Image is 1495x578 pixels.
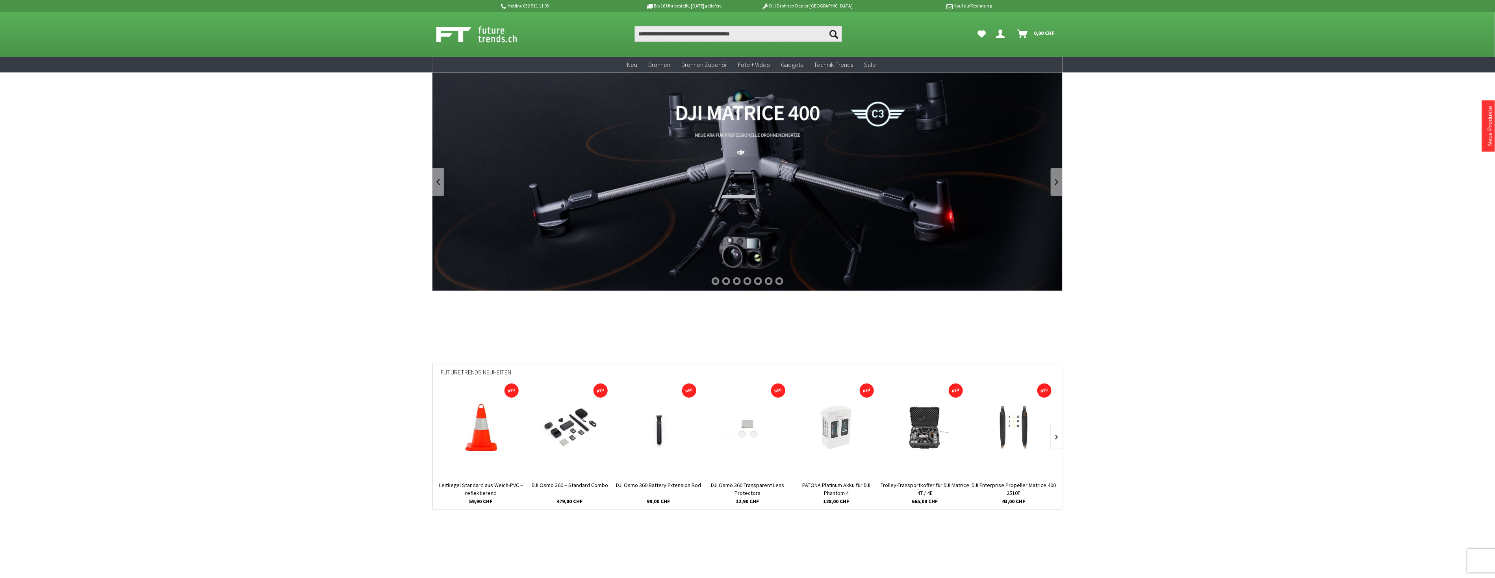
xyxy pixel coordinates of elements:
[859,57,881,73] a: Sale
[733,277,741,285] div: 3
[712,277,720,285] div: 1
[1002,497,1026,505] span: 43,00 CHF
[557,497,583,505] span: 479,00 CHF
[436,24,534,44] img: Shop Futuretrends - zur Startseite wechseln
[466,404,497,451] img: Leitkegel Standard aus Weich-PVC – reflektierend
[869,1,992,11] p: Kauf auf Rechnung
[814,61,853,69] span: Technik-Trends
[808,57,859,73] a: Technik-Trends
[1014,26,1059,42] a: Warenkorb
[744,277,751,285] div: 4
[643,57,676,73] a: Drohnen
[432,72,1063,291] a: DJI Matrice 400
[881,481,969,497] a: Trolley-Transportkoffer für DJI Matrice 4T / 4E
[469,497,493,505] span: 59,90 CHF
[648,61,670,69] span: Drohnen
[627,404,690,451] img: DJI Osmo 360 Battery Extension Rod
[647,497,671,505] span: 99,00 CHF
[775,57,808,73] a: Gadgets
[676,57,733,73] a: Drohnen Zubehör
[792,481,881,497] a: PATONA Platinum Akku für DJI Phantom 4
[627,61,637,69] span: Neu
[970,481,1058,497] a: DJI Enterprise Propeller Matrice 400 2510F
[864,61,876,69] span: Sale
[982,404,1045,451] img: DJI Enterprise Propeller Matrice 400 2510F
[738,61,770,69] span: Foto + Video
[1034,27,1055,39] span: 0,00 CHF
[736,497,759,505] span: 12,90 CHF
[635,26,842,42] input: Produkt, Marke, Kategorie, EAN, Artikelnummer…
[722,277,730,285] div: 2
[1058,481,1147,497] a: Taktische Warnweste inkl. «Drone Pilot» Patch
[974,26,990,42] a: Meine Favoriten
[746,1,868,11] p: DJI Drohnen Dealer [GEOGRAPHIC_DATA]
[716,404,779,451] img: DJI Osmo 360 Transparent Lens Protectors
[775,277,783,285] div: 7
[733,57,775,73] a: Foto + Video
[441,364,1054,386] div: Futuretrends Neuheiten
[1486,106,1494,146] a: Neue Produkte
[703,481,792,497] a: DJI Osmo 360 Transparent Lens Protectors
[499,1,622,11] p: Hotline 032 511 11 03
[623,1,746,11] p: Bis 16 Uhr bestellt, [DATE] geliefert.
[819,404,854,451] img: PATONA Platinum Akku für DJI Phantom 4
[754,277,762,285] div: 5
[781,61,803,69] span: Gadgets
[525,481,614,497] a: DJI Osmo 360 – Standard Combo
[614,481,703,497] a: DJI Osmo 360 Battery Extension Rod
[825,26,842,42] button: Suchen
[823,497,850,505] span: 128,00 CHF
[681,61,727,69] span: Drohnen Zubehör
[993,26,1011,42] a: Dein Konto
[901,404,949,451] img: Trolley-Transportkoffer für DJI Matrice 4T / 4E
[765,277,773,285] div: 6
[437,481,525,497] a: Leitkegel Standard aus Weich-PVC – reflektierend
[538,404,601,451] img: DJI Osmo 360 – Standard Combo
[912,497,938,505] span: 665,00 CHF
[621,57,643,73] a: Neu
